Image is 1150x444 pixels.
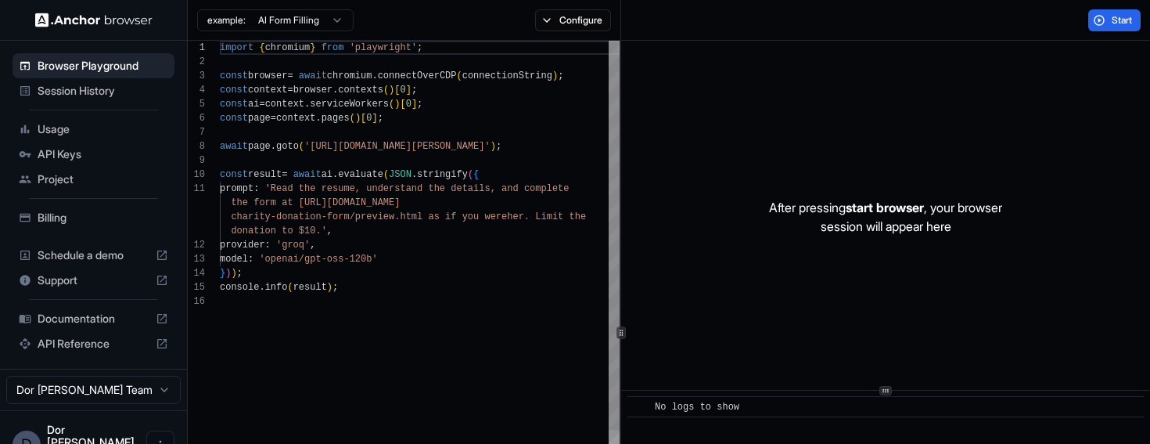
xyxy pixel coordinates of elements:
div: 1 [188,41,205,55]
span: ) [327,282,332,293]
span: Usage [38,121,168,137]
span: : [253,183,259,194]
button: Start [1088,9,1141,31]
span: ; [237,268,243,279]
div: 4 [188,83,205,97]
span: ) [389,85,394,96]
span: ) [231,268,236,279]
span: Billing [38,210,168,226]
span: '[URL][DOMAIN_NAME][PERSON_NAME]' [304,141,491,152]
span: Project [38,171,168,187]
span: ; [417,99,422,110]
div: 16 [188,294,205,309]
span: = [282,169,287,180]
span: example: [207,14,246,27]
div: Billing [13,205,174,230]
span: { [473,169,479,180]
span: lete [547,183,570,194]
span: import [220,42,253,53]
div: 2 [188,55,205,69]
span: ] [411,99,417,110]
span: 'openai/gpt-oss-120b' [259,254,377,265]
span: 'groq' [276,240,310,251]
p: After pressing , your browser session will appear here [769,198,1002,236]
div: 3 [188,69,205,83]
span: context [276,113,315,124]
span: page [248,113,271,124]
div: 13 [188,252,205,266]
div: 10 [188,168,205,182]
span: } [220,268,225,279]
div: Schedule a demo [13,243,174,268]
span: 'Read the resume, understand the details, and comp [265,183,547,194]
span: await [293,169,322,180]
div: 14 [188,266,205,280]
span: . [259,282,264,293]
span: context [248,85,287,96]
div: Usage [13,117,174,142]
span: the form at [URL][DOMAIN_NAME] [231,197,400,208]
span: const [220,113,248,124]
span: . [332,85,338,96]
div: 8 [188,139,205,153]
span: . [372,70,377,81]
span: ( [383,85,389,96]
span: provider [220,240,265,251]
span: const [220,169,248,180]
span: const [220,99,248,110]
span: 'playwright' [350,42,417,53]
span: , [310,240,315,251]
span: , [327,226,332,236]
span: charity-donation-form/preview.html as if you were [231,211,507,222]
div: 15 [188,280,205,294]
div: 9 [188,153,205,168]
div: 12 [188,238,205,252]
span: Start [1112,14,1134,27]
span: connectionString [462,70,552,81]
span: [ [400,99,405,110]
span: Support [38,273,149,288]
div: Browser Playground [13,53,174,78]
span: browser [293,85,332,96]
img: Anchor Logo [35,13,153,27]
span: ; [378,113,383,124]
span: ; [411,85,417,96]
span: = [259,99,264,110]
span: ) [355,113,361,124]
span: [ [394,85,400,96]
span: ai [322,169,332,180]
button: Configure [535,9,611,31]
span: prompt [220,183,253,194]
div: 5 [188,97,205,111]
span: ( [383,169,389,180]
span: . [315,113,321,124]
span: ; [496,141,501,152]
span: console [220,282,259,293]
span: info [265,282,288,293]
span: const [220,70,248,81]
span: pages [322,113,350,124]
div: 6 [188,111,205,125]
span: ) [225,268,231,279]
span: . [304,99,310,110]
span: : [248,254,253,265]
div: API Reference [13,331,174,356]
span: donation to $10.' [231,226,326,236]
span: . [271,141,276,152]
span: } [310,42,315,53]
span: from [322,42,344,53]
span: ( [389,99,394,110]
span: ; [558,70,563,81]
span: 0 [366,113,372,124]
span: ( [350,113,355,124]
span: ; [417,42,422,53]
div: 11 [188,182,205,196]
span: 0 [400,85,405,96]
span: context [265,99,304,110]
span: chromium [265,42,311,53]
span: await [220,141,248,152]
div: API Keys [13,142,174,167]
span: ​ [635,399,643,415]
span: goto [276,141,299,152]
span: No logs to show [655,402,739,413]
